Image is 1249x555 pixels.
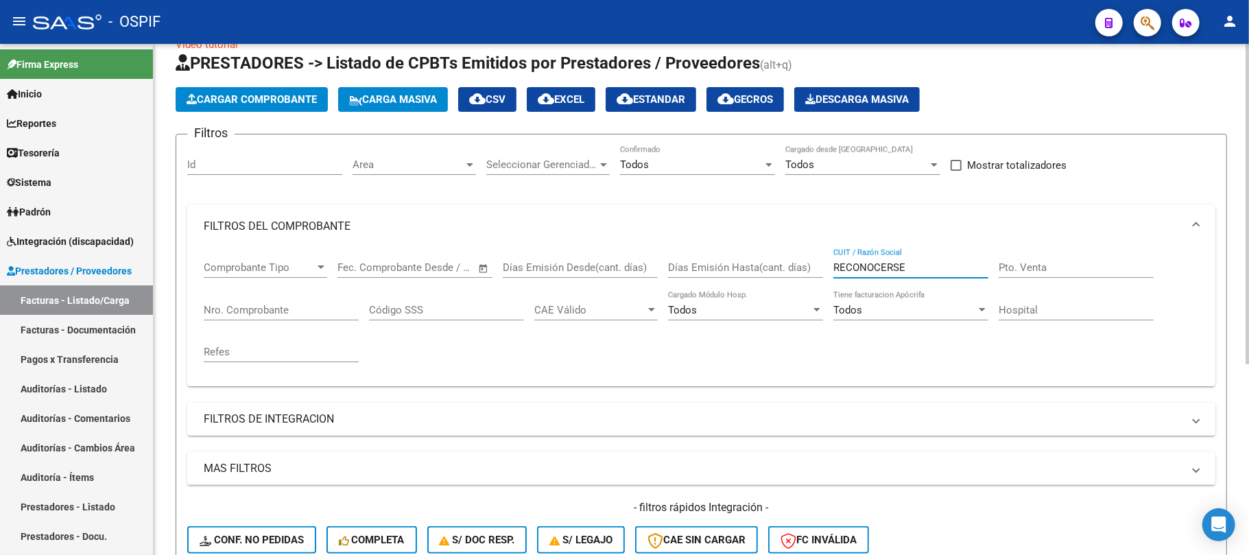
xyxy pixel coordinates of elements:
[534,304,645,316] span: CAE Válido
[617,93,685,106] span: Estandar
[187,123,235,143] h3: Filtros
[7,234,134,249] span: Integración (discapacidad)
[176,87,328,112] button: Cargar Comprobante
[538,93,584,106] span: EXCEL
[620,158,649,171] span: Todos
[176,54,760,73] span: PRESTADORES -> Listado de CPBTs Emitidos por Prestadores / Proveedores
[538,91,554,107] mat-icon: cloud_download
[187,204,1215,248] mat-expansion-panel-header: FILTROS DEL COMPROBANTE
[537,526,625,554] button: S/ legajo
[706,87,784,112] button: Gecros
[427,526,527,554] button: S/ Doc Resp.
[187,403,1215,436] mat-expansion-panel-header: FILTROS DE INTEGRACION
[668,304,697,316] span: Todos
[794,87,920,112] button: Descarga Masiva
[781,534,857,546] span: FC Inválida
[7,145,60,161] span: Tesorería
[7,86,42,102] span: Inicio
[187,526,316,554] button: Conf. no pedidas
[204,219,1182,234] mat-panel-title: FILTROS DEL COMPROBANTE
[7,116,56,131] span: Reportes
[337,261,393,274] input: Fecha inicio
[760,58,792,71] span: (alt+q)
[204,261,315,274] span: Comprobante Tipo
[7,57,78,72] span: Firma Express
[7,263,132,279] span: Prestadores / Proveedores
[204,412,1182,427] mat-panel-title: FILTROS DE INTEGRACION
[338,87,448,112] button: Carga Masiva
[1202,508,1235,541] div: Open Intercom Messenger
[405,261,472,274] input: Fecha fin
[187,248,1215,386] div: FILTROS DEL COMPROBANTE
[606,87,696,112] button: Estandar
[469,91,486,107] mat-icon: cloud_download
[476,261,492,276] button: Open calendar
[7,204,51,220] span: Padrón
[617,91,633,107] mat-icon: cloud_download
[349,93,437,106] span: Carga Masiva
[833,304,862,316] span: Todos
[353,158,464,171] span: Area
[527,87,595,112] button: EXCEL
[204,461,1182,476] mat-panel-title: MAS FILTROS
[187,93,317,106] span: Cargar Comprobante
[794,87,920,112] app-download-masive: Descarga masiva de comprobantes (adjuntos)
[549,534,612,546] span: S/ legajo
[339,534,405,546] span: Completa
[785,158,814,171] span: Todos
[7,175,51,190] span: Sistema
[647,534,746,546] span: CAE SIN CARGAR
[768,526,869,554] button: FC Inválida
[176,38,238,51] a: Video tutorial
[187,500,1215,515] h4: - filtros rápidos Integración -
[635,526,758,554] button: CAE SIN CARGAR
[458,87,516,112] button: CSV
[469,93,505,106] span: CSV
[326,526,417,554] button: Completa
[486,158,597,171] span: Seleccionar Gerenciador
[967,157,1067,174] span: Mostrar totalizadores
[440,534,515,546] span: S/ Doc Resp.
[108,7,160,37] span: - OSPIF
[717,93,773,106] span: Gecros
[187,452,1215,485] mat-expansion-panel-header: MAS FILTROS
[200,534,304,546] span: Conf. no pedidas
[717,91,734,107] mat-icon: cloud_download
[11,13,27,29] mat-icon: menu
[805,93,909,106] span: Descarga Masiva
[1222,13,1238,29] mat-icon: person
